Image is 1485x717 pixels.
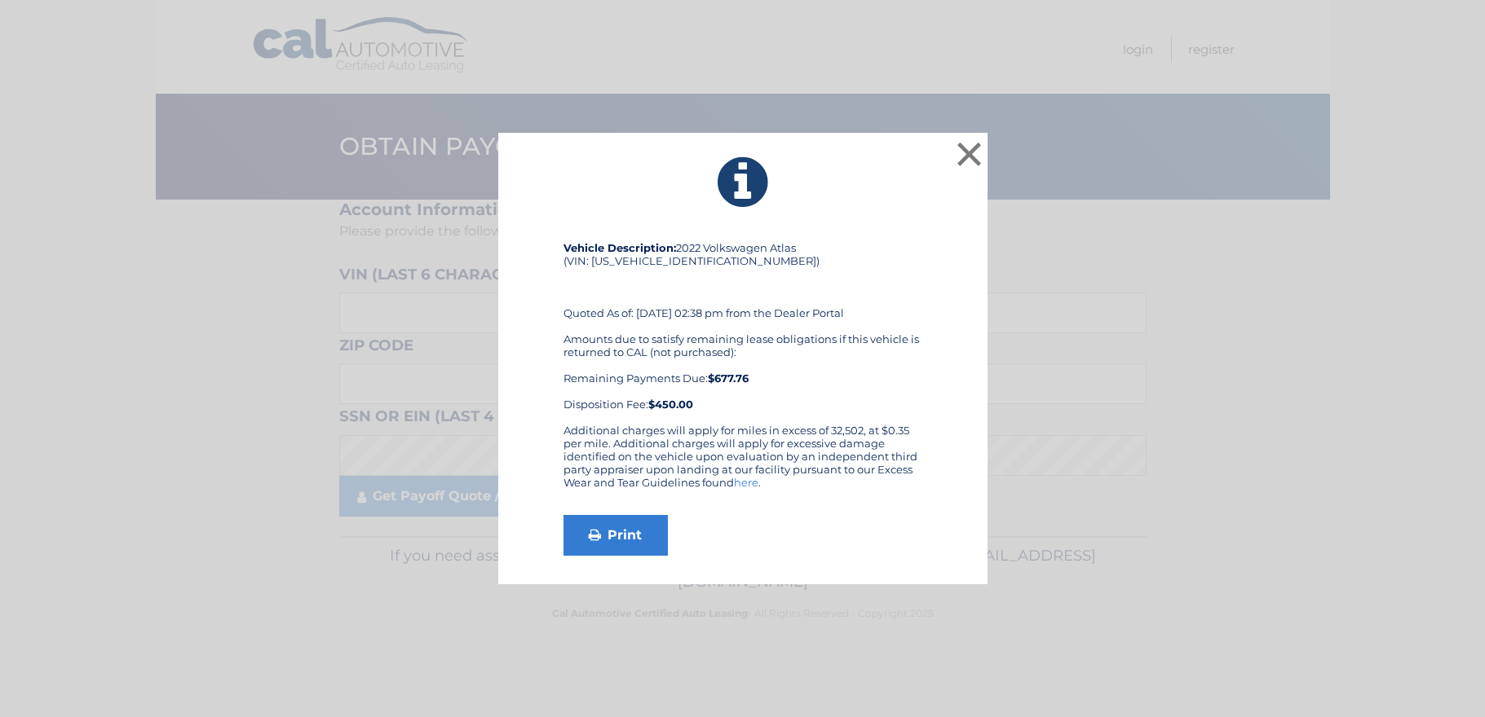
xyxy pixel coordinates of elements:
strong: $450.00 [648,398,693,411]
div: 2022 Volkswagen Atlas (VIN: [US_VEHICLE_IDENTIFICATION_NUMBER]) Quoted As of: [DATE] 02:38 pm fro... [564,241,922,424]
div: Additional charges will apply for miles in excess of 32,502, at $0.35 per mile. Additional charge... [564,424,922,502]
b: $677.76 [708,372,749,385]
a: Print [564,515,668,556]
a: here [734,476,758,489]
button: × [953,138,986,170]
strong: Vehicle Description: [564,241,676,254]
div: Amounts due to satisfy remaining lease obligations if this vehicle is returned to CAL (not purcha... [564,332,922,411]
